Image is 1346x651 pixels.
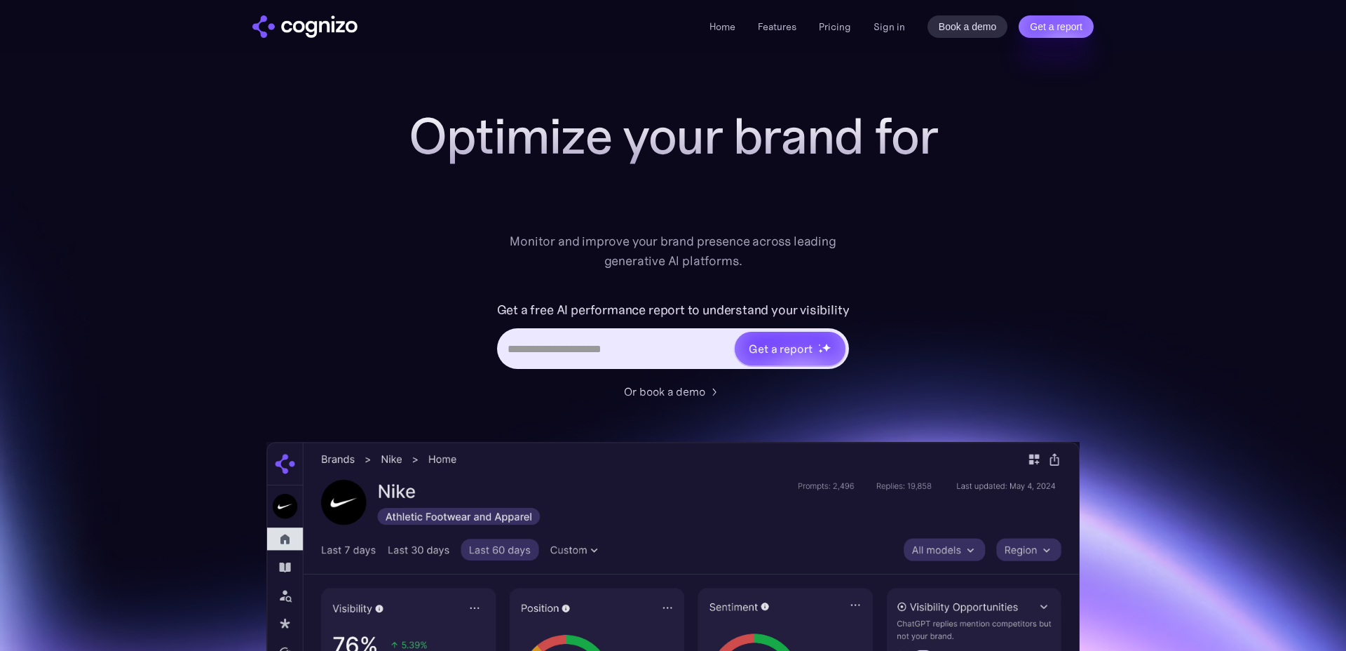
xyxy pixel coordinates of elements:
[624,383,705,400] div: Or book a demo
[709,20,735,33] a: Home
[497,299,850,376] form: Hero URL Input Form
[873,18,905,35] a: Sign in
[749,340,812,357] div: Get a report
[497,299,850,321] label: Get a free AI performance report to understand your visibility
[927,15,1008,38] a: Book a demo
[501,231,845,271] div: Monitor and improve your brand presence across leading generative AI platforms.
[393,108,953,164] h1: Optimize your brand for
[758,20,796,33] a: Features
[819,20,851,33] a: Pricing
[1019,15,1094,38] a: Get a report
[624,383,722,400] a: Or book a demo
[822,343,831,352] img: star
[252,15,358,38] a: home
[252,15,358,38] img: cognizo logo
[818,349,823,354] img: star
[733,330,847,367] a: Get a reportstarstarstar
[818,344,820,346] img: star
